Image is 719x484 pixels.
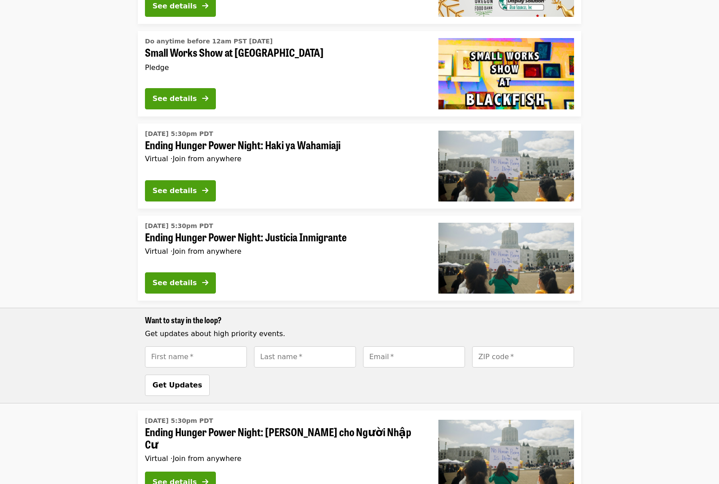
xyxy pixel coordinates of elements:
i: arrow-right icon [202,279,208,287]
span: Get updates about high priority events. [145,329,285,338]
span: Get Updates [152,381,202,389]
span: Ending Hunger Power Night: Justicia Inmigrante [145,231,424,244]
span: Join from anywhere [172,155,241,163]
i: arrow-right icon [202,2,208,10]
img: Ending Hunger Power Night: Haki ya Wahamiaji organized by Oregon Food Bank [438,131,574,201]
img: Small Works Show at Blackfish Gallery organized by Oregon Food Bank [438,38,574,109]
div: See details [152,278,197,288]
i: arrow-right icon [202,94,208,103]
span: Want to stay in the loop? [145,314,222,325]
span: Join from anywhere [172,247,241,256]
a: See details for "Ending Hunger Power Night: Haki ya Wahamiaji" [138,124,581,209]
img: Ending Hunger Power Night: Justicia Inmigrante organized by Oregon Food Bank [438,223,574,294]
input: [object Object] [472,346,574,368]
div: See details [152,1,197,12]
button: See details [145,180,216,201]
div: See details [152,186,197,196]
input: [object Object] [145,346,247,368]
button: See details [145,88,216,109]
div: See details [152,93,197,104]
span: Join from anywhere [172,454,241,463]
a: See details for "Ending Hunger Power Night: Justicia Inmigrante" [138,216,581,301]
time: [DATE] 5:30pm PDT [145,416,213,426]
span: Pledge [145,63,169,72]
i: arrow-right icon [202,186,208,195]
a: See details for "Small Works Show at Blackfish Gallery" [138,31,581,116]
span: Virtual · [145,247,242,256]
span: Ending Hunger Power Night: [PERSON_NAME] cho Người Nhập Cư [145,426,424,451]
span: Small Works Show at [GEOGRAPHIC_DATA] [145,46,424,59]
time: [DATE] 5:30pm PDT [145,129,213,139]
button: Get Updates [145,375,210,396]
input: [object Object] [254,346,356,368]
time: [DATE] 5:30pm PDT [145,221,213,231]
span: Virtual · [145,454,242,463]
input: [object Object] [363,346,465,368]
span: Do anytime before 12am PST [DATE] [145,38,273,45]
span: Virtual · [145,155,242,163]
span: Ending Hunger Power Night: Haki ya Wahamiaji [145,139,424,151]
button: See details [145,272,216,294]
